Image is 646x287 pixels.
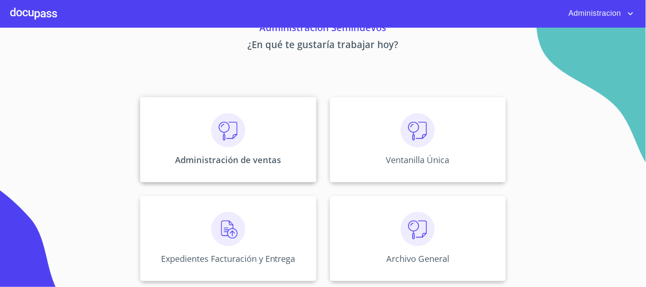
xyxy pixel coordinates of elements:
[211,212,245,246] img: carga.png
[61,20,586,37] p: Administracion Seminuevos
[161,253,296,264] p: Expedientes Facturación y Entrega
[61,37,586,55] p: ¿En qué te gustaría trabajar hoy?
[562,7,626,20] span: Administracion
[562,7,636,20] button: account of current user
[386,154,450,166] p: Ventanilla Única
[401,212,435,246] img: consulta.png
[386,253,449,264] p: Archivo General
[401,113,435,147] img: consulta.png
[211,113,245,147] img: consulta.png
[175,154,281,166] p: Administración de ventas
